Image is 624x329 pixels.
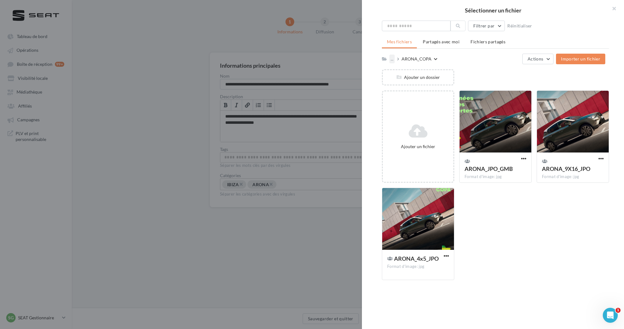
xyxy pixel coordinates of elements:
[389,55,395,63] div: ...
[556,54,605,64] button: Importer un fichier
[542,165,590,172] span: ARONA_9X16_JPO
[616,308,621,313] span: 1
[465,174,526,180] div: Format d'image: jpg
[402,56,431,62] div: ARONA_COPA
[383,74,453,80] div: Ajouter un dossier
[387,264,449,269] div: Format d'image: jpg
[372,7,614,13] h2: Sélectionner un fichier
[394,255,439,262] span: ARONA_4x5_JPO
[423,39,460,44] span: Partagés avec moi
[528,56,543,61] span: Actions
[387,39,412,44] span: Mes fichiers
[468,21,505,31] button: Filtrer par
[603,308,618,323] iframe: Intercom live chat
[385,143,451,150] div: Ajouter un fichier
[542,174,604,180] div: Format d'image: jpg
[522,54,553,64] button: Actions
[505,22,535,30] button: Réinitialiser
[470,39,505,44] span: Fichiers partagés
[561,56,600,61] span: Importer un fichier
[465,165,513,172] span: ARONA_JPO_GMB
